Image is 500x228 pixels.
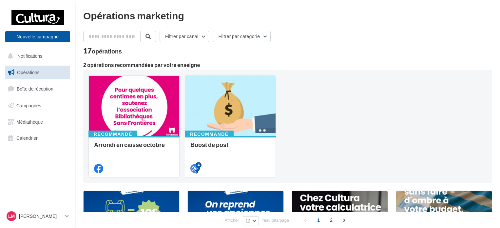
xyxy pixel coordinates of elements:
span: Boîte de réception [17,86,53,92]
div: 2 opérations recommandées par votre enseigne [83,62,492,68]
div: 4 [196,162,202,168]
span: LM [8,213,15,219]
div: Opérations marketing [83,10,492,20]
button: 12 [243,216,259,225]
button: Notifications [4,49,69,63]
div: Arrondi en caisse octobre [94,141,174,155]
a: LM [PERSON_NAME] [5,210,70,222]
span: Afficher [225,217,239,223]
button: Nouvelle campagne [5,31,70,42]
span: Opérations [17,70,39,75]
span: résultats/page [262,217,289,223]
span: 1 [313,215,324,225]
div: Recommandé [88,131,137,138]
button: Filtrer par catégorie [213,31,271,42]
button: Filtrer par canal [160,31,209,42]
a: Calendrier [4,131,71,145]
span: Campagnes [16,103,41,108]
a: Médiathèque [4,115,71,129]
span: Médiathèque [16,119,43,124]
a: Campagnes [4,99,71,113]
a: Boîte de réception [4,82,71,96]
span: 2 [326,215,337,225]
div: Recommandé [185,131,234,138]
div: 17 [83,47,122,54]
span: Notifications [17,53,42,59]
span: Calendrier [16,135,38,141]
p: [PERSON_NAME] [19,213,63,219]
a: Opérations [4,66,71,79]
span: 12 [246,218,251,223]
div: opérations [92,48,122,54]
div: Boost de post [190,141,270,155]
